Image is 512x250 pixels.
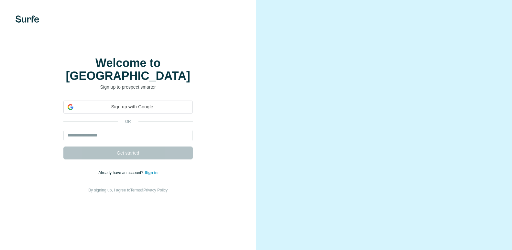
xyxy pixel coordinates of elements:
[143,188,168,192] a: Privacy Policy
[88,188,168,192] span: By signing up, I agree to &
[130,188,141,192] a: Terms
[145,170,158,175] a: Sign in
[76,103,189,110] span: Sign up with Google
[118,119,138,125] p: or
[63,101,193,114] div: Sign up with Google
[63,84,193,90] p: Sign up to prospect smarter
[98,170,145,175] span: Already have an account?
[16,16,39,23] img: Surfe's logo
[63,57,193,82] h1: Welcome to [GEOGRAPHIC_DATA]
